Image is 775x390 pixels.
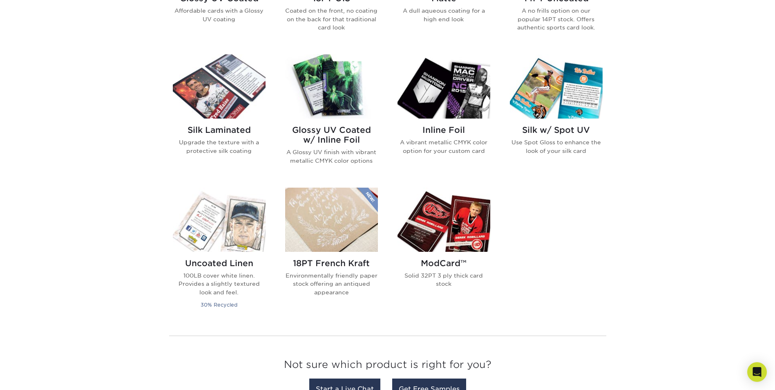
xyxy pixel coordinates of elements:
img: Uncoated Linen Trading Cards [173,188,266,252]
img: 18PT French Kraft Trading Cards [285,188,378,252]
img: Inline Foil Trading Cards [398,54,490,119]
p: Affordable cards with a Glossy UV coating [173,7,266,23]
p: Solid 32PT 3 ply thick card stock [398,271,490,288]
img: Silk Laminated Trading Cards [173,54,266,119]
p: A no frills option on our popular 14PT stock. Offers authentic sports card look. [510,7,603,31]
h2: Inline Foil [398,125,490,135]
img: Glossy UV Coated w/ Inline Foil Trading Cards [285,54,378,119]
a: Silk w/ Spot UV Trading Cards Silk w/ Spot UV Use Spot Gloss to enhance the look of your silk card [510,54,603,178]
p: Use Spot Gloss to enhance the look of your silk card [510,138,603,155]
small: 30% Recycled [201,302,237,308]
p: Upgrade the texture with a protective silk coating [173,138,266,155]
img: Silk w/ Spot UV Trading Cards [510,54,603,119]
p: Coated on the front, no coating on the back for that traditional card look [285,7,378,31]
h2: ModCard™ [398,258,490,268]
a: Uncoated Linen Trading Cards Uncoated Linen 100LB cover white linen. Provides a slightly textured... [173,188,266,319]
a: 18PT French Kraft Trading Cards 18PT French Kraft Environmentally friendly paper stock offering a... [285,188,378,319]
a: Inline Foil Trading Cards Inline Foil A vibrant metallic CMYK color option for your custom card [398,54,490,178]
h2: 18PT French Kraft [285,258,378,268]
h3: Not sure which product is right for you? [169,352,606,381]
h2: Uncoated Linen [173,258,266,268]
p: A dull aqueous coating for a high end look [398,7,490,23]
h2: Silk w/ Spot UV [510,125,603,135]
a: Silk Laminated Trading Cards Silk Laminated Upgrade the texture with a protective silk coating [173,54,266,178]
p: A Glossy UV finish with vibrant metallic CMYK color options [285,148,378,165]
a: ModCard™ Trading Cards ModCard™ Solid 32PT 3 ply thick card stock [398,188,490,319]
img: New Product [357,188,378,212]
h2: Glossy UV Coated w/ Inline Foil [285,125,378,145]
a: Glossy UV Coated w/ Inline Foil Trading Cards Glossy UV Coated w/ Inline Foil A Glossy UV finish ... [285,54,378,178]
p: Environmentally friendly paper stock offering an antiqued appearance [285,271,378,296]
h2: Silk Laminated [173,125,266,135]
div: Open Intercom Messenger [747,362,767,382]
p: A vibrant metallic CMYK color option for your custom card [398,138,490,155]
p: 100LB cover white linen. Provides a slightly textured look and feel. [173,271,266,296]
img: ModCard™ Trading Cards [398,188,490,252]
